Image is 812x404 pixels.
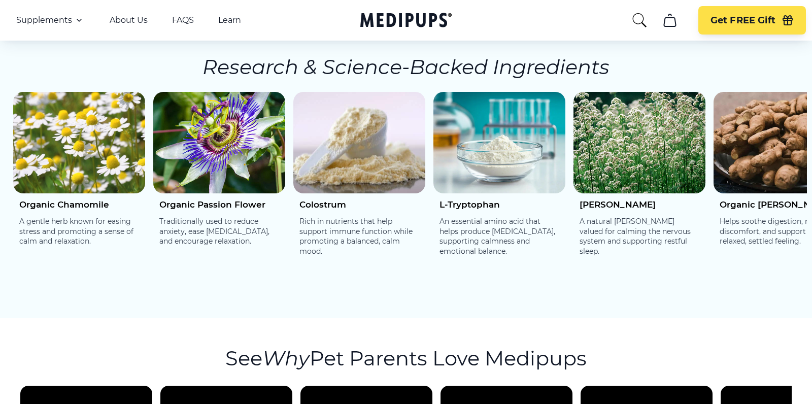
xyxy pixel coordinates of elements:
[16,14,85,26] button: Supplements
[658,8,682,32] button: cart
[19,217,139,247] p: A gentle herb known for easing stress and promoting a sense of calm and relaxation.
[202,52,610,82] h3: Research & Science-Backed Ingredients
[631,12,648,28] button: search
[293,92,425,193] img: Colostrum
[13,92,145,193] img: Organic Chamomile
[439,199,559,210] h4: L-Tryptophan
[698,6,806,35] button: Get FREE Gift
[225,344,587,373] h2: See Pet Parents Love Medipups
[573,92,705,193] img: Valerian Root
[159,199,279,210] h4: Organic Passion Flower
[299,199,419,210] h4: Colostrum
[299,217,419,256] p: Rich in nutrients that help support immune function while promoting a balanced, calm mood.
[172,15,194,25] a: FAQS
[16,15,72,25] span: Supplements
[19,199,139,210] h4: Organic Chamomile
[159,217,279,247] p: Traditionally used to reduce anxiety, ease [MEDICAL_DATA], and encourage relaxation.
[110,15,148,25] a: About Us
[580,217,699,256] p: A natural [PERSON_NAME] valued for calming the nervous system and supporting restful sleep.
[580,199,699,210] h4: [PERSON_NAME]
[262,346,310,371] i: Why
[710,15,775,26] span: Get FREE Gift
[433,92,565,193] img: L-Tryptophan
[153,92,285,193] img: Organic Passion Flower
[218,15,241,25] a: Learn
[360,11,452,31] a: Medipups
[439,217,559,256] p: An essential amino acid that helps produce [MEDICAL_DATA], supporting calmness and emotional bala...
